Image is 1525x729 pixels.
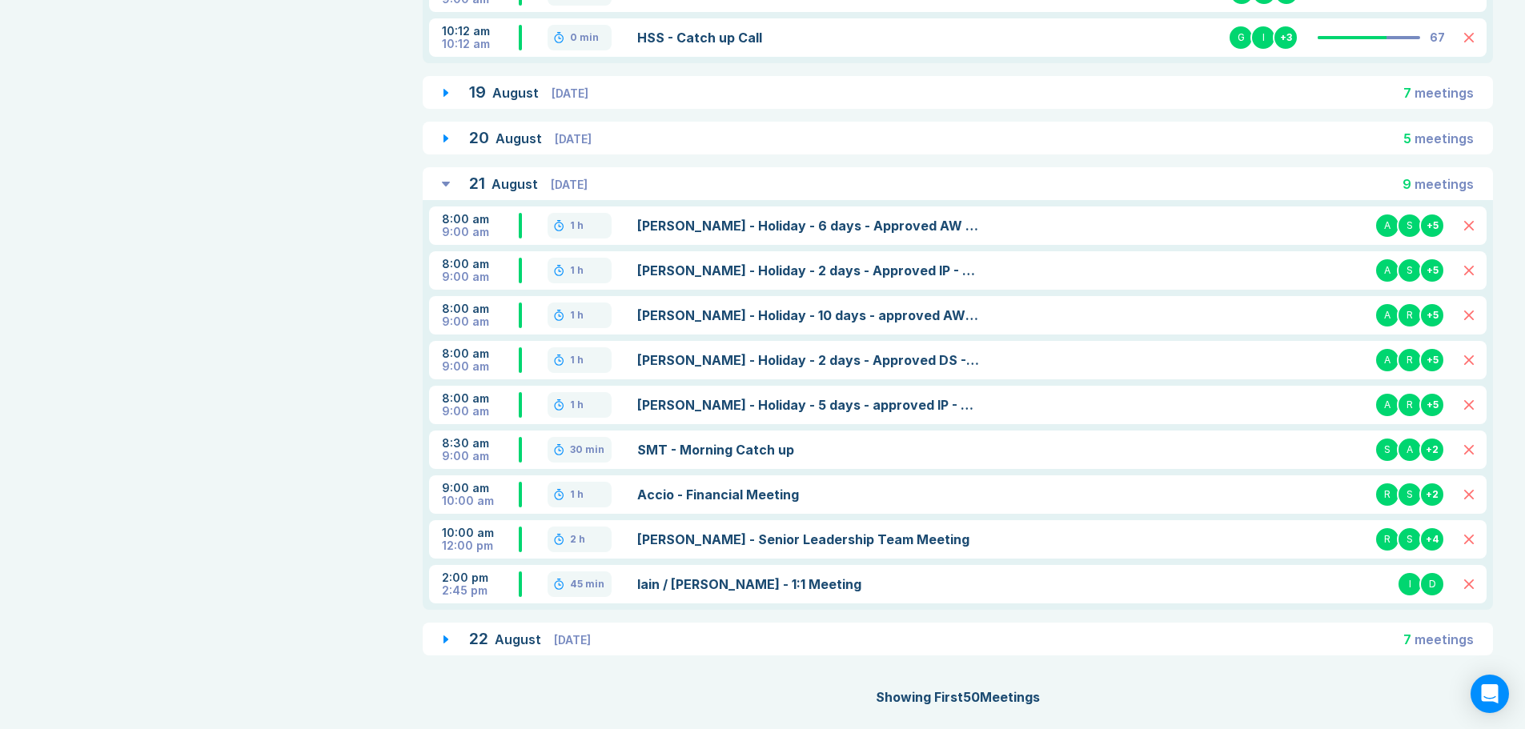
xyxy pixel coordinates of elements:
div: 10:00 am [442,495,519,507]
div: 9:00 am [442,315,519,328]
div: D [1419,571,1445,597]
div: 2 h [570,533,585,546]
div: + 2 [1419,437,1445,463]
div: 2:00 pm [442,571,519,584]
span: August [495,631,544,647]
span: August [496,130,545,146]
span: meeting s [1415,176,1474,192]
div: + 2 [1419,482,1445,507]
button: Delete [1464,579,1474,589]
div: 8:00 am [442,392,519,405]
div: 1 h [570,264,584,277]
button: Delete [1464,33,1474,42]
button: Delete [1464,445,1474,455]
a: Accio - Financial Meeting [637,485,981,504]
div: A [1375,392,1400,418]
div: 10:12 am [442,25,519,38]
span: meeting s [1415,85,1474,101]
a: [PERSON_NAME] - Holiday - 6 days - Approved AW - Noted IP [637,216,981,235]
button: Delete [1464,535,1474,544]
div: G [1228,25,1254,50]
span: [DATE] [554,633,591,647]
div: S [1397,482,1423,507]
div: 67 [1430,31,1445,44]
div: + 5 [1419,392,1445,418]
div: 8:00 am [442,302,519,315]
a: [PERSON_NAME] - Holiday - 10 days - approved AW - Noted IP [637,306,981,325]
div: + 5 [1419,213,1445,238]
div: 1 h [570,354,584,367]
a: [PERSON_NAME] - Senior Leadership Team Meeting [637,530,981,549]
div: S [1397,527,1423,552]
div: 9:00 am [442,405,519,418]
div: A [1397,437,1423,463]
div: + 4 [1419,527,1445,552]
div: 9:00 am [442,360,519,373]
div: + 5 [1419,258,1445,283]
div: S [1397,213,1423,238]
div: 9:00 am [442,450,519,463]
div: 1 h [570,488,584,501]
span: 22 [469,629,488,648]
div: A [1375,302,1400,328]
div: R [1397,347,1423,373]
div: 45 min [570,578,604,591]
div: 8:30 am [442,437,519,450]
div: 30 min [570,443,604,456]
span: [DATE] [551,178,588,191]
div: 1 h [570,399,584,411]
div: 0 min [570,31,599,44]
button: Delete [1464,490,1474,499]
span: 5 [1403,130,1411,146]
div: 1 h [570,219,584,232]
button: Delete [1464,221,1474,230]
a: [PERSON_NAME] - Holiday - 2 days - Approved IP - Noted IP [637,261,981,280]
div: S [1397,258,1423,283]
div: 2:45 pm [442,584,519,597]
button: Delete [1464,355,1474,365]
span: 7 [1403,631,1411,647]
a: HSS - Catch up Call [637,28,981,47]
div: 8:00 am [442,347,519,360]
div: R [1397,392,1423,418]
span: August [492,85,542,101]
div: A [1375,347,1400,373]
span: August [492,176,541,192]
div: 10:12 am [442,38,519,50]
div: I [1397,571,1423,597]
div: 9:00 am [442,482,519,495]
div: 9:00 am [442,270,519,283]
div: + 3 [1273,25,1298,50]
span: [DATE] [555,132,592,146]
div: 10:00 am [442,527,519,539]
span: meeting s [1415,130,1474,146]
a: [PERSON_NAME] - Holiday - 5 days - approved IP - Noted IP [637,395,981,415]
span: 20 [469,128,489,147]
div: R [1375,482,1400,507]
div: S [1375,437,1400,463]
div: 12:00 pm [442,539,519,552]
div: 8:00 am [442,213,519,226]
div: 9:00 am [442,226,519,238]
span: meeting s [1415,631,1474,647]
div: + 5 [1419,302,1445,328]
div: Open Intercom Messenger [1471,675,1509,713]
button: Delete [1464,266,1474,275]
button: Delete [1464,310,1474,320]
div: 1 h [570,309,584,322]
a: [PERSON_NAME] - Holiday - 2 days - Approved DS - Noted IP [637,350,981,370]
span: 19 [469,82,486,102]
span: [DATE] [552,86,588,100]
span: 21 [469,174,485,193]
div: I [1250,25,1276,50]
div: R [1375,527,1400,552]
span: 7 [1403,85,1411,101]
div: 8:00 am [442,258,519,270]
a: SMT - Morning Catch up [637,440,981,459]
div: + 5 [1419,347,1445,373]
div: R [1397,302,1423,328]
div: A [1375,213,1400,238]
a: Iain / [PERSON_NAME] - 1:1 Meeting [637,575,981,594]
div: A [1375,258,1400,283]
span: 9 [1403,176,1411,192]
